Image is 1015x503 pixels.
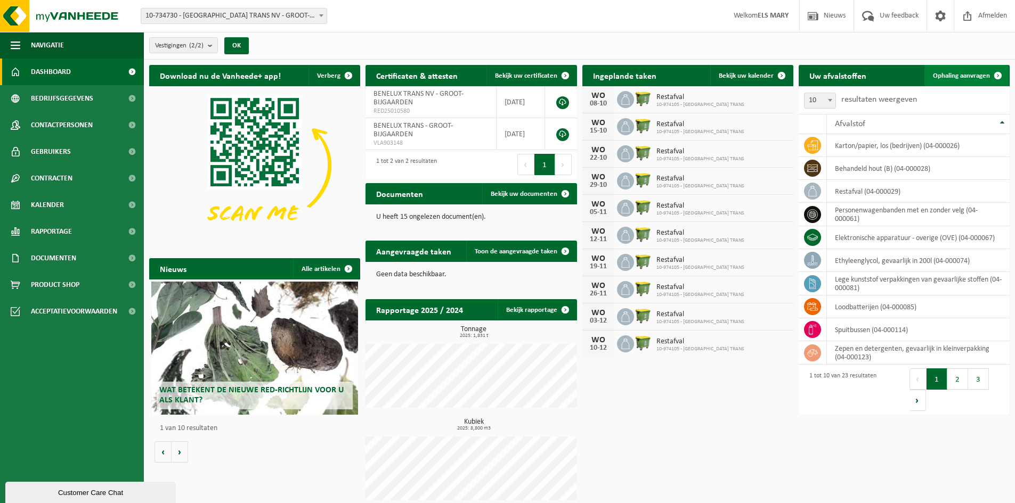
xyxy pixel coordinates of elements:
[371,418,576,431] h3: Kubiek
[827,318,1010,341] td: spuitbussen (04-000114)
[656,120,744,129] span: Restafval
[799,65,877,86] h2: Uw afvalstoffen
[373,90,464,106] span: BENELUX TRANS NV - GROOT-BIJGAARDEN
[634,144,652,162] img: WB-1100-HPE-GN-51
[827,341,1010,365] td: zepen en detergenten, gevaarlijk in kleinverpakking (04-000123)
[588,209,609,216] div: 05-11
[656,319,744,325] span: 10-974105 - [GEOGRAPHIC_DATA] TRANS
[804,367,876,412] div: 1 tot 10 van 23 resultaten
[656,210,744,217] span: 10-974105 - [GEOGRAPHIC_DATA] TRANS
[31,218,72,245] span: Rapportage
[656,265,744,271] span: 10-974105 - [GEOGRAPHIC_DATA] TRANS
[634,307,652,325] img: WB-1100-HPE-GN-51
[371,153,437,176] div: 1 tot 2 van 2 resultaten
[376,271,566,278] p: Geen data beschikbaar.
[376,213,566,221] p: U heeft 15 ongelezen document(en).
[517,154,534,175] button: Previous
[373,139,488,147] span: VLA903148
[31,138,71,165] span: Gebruikers
[31,32,64,59] span: Navigatie
[656,237,744,244] span: 10-974105 - [GEOGRAPHIC_DATA] TRANS
[31,165,72,192] span: Contracten
[373,122,453,138] span: BENELUX TRANS - GROOT-BIJGAARDEN
[805,93,835,108] span: 10
[159,386,344,405] span: Wat betekent de nieuwe RED-richtlijn voor u als klant?
[656,310,744,319] span: Restafval
[827,295,1010,318] td: loodbatterijen (04-000085)
[482,183,576,204] a: Bekijk uw documenten
[947,368,968,390] button: 2
[827,249,1010,272] td: ethyleenglycol, gevaarlijk in 200l (04-000074)
[366,183,434,204] h2: Documenten
[155,38,204,54] span: Vestigingen
[373,107,488,116] span: RED25010580
[827,180,1010,203] td: restafval (04-000029)
[588,317,609,325] div: 03-12
[634,334,652,352] img: WB-1100-HPE-GN-51
[910,368,927,390] button: Previous
[588,119,609,127] div: WO
[910,390,926,411] button: Next
[656,129,744,135] span: 10-974105 - [GEOGRAPHIC_DATA] TRANS
[656,93,744,102] span: Restafval
[31,298,117,325] span: Acceptatievoorwaarden
[588,309,609,317] div: WO
[827,157,1010,180] td: behandeld hout (B) (04-000028)
[827,203,1010,226] td: personenwagenbanden met en zonder velg (04-000061)
[588,254,609,263] div: WO
[656,346,744,352] span: 10-974105 - [GEOGRAPHIC_DATA] TRANS
[371,426,576,431] span: 2025: 8,800 m3
[933,72,990,79] span: Ophaling aanvragen
[656,292,744,298] span: 10-974105 - [GEOGRAPHIC_DATA] TRANS
[588,146,609,154] div: WO
[588,227,609,236] div: WO
[710,65,792,86] a: Bekijk uw kalender
[656,102,744,108] span: 10-974105 - [GEOGRAPHIC_DATA] TRANS
[656,202,744,210] span: Restafval
[656,256,744,265] span: Restafval
[588,336,609,344] div: WO
[634,89,652,108] img: WB-1100-HPE-GN-51
[588,263,609,270] div: 19-11
[293,258,359,279] a: Alle artikelen
[31,85,93,112] span: Bedrijfsgegevens
[497,86,545,118] td: [DATE]
[31,271,79,298] span: Product Shop
[149,86,360,244] img: Download de VHEPlus App
[497,118,545,150] td: [DATE]
[172,441,188,463] button: Volgende
[719,72,774,79] span: Bekijk uw kalender
[371,333,576,339] span: 2025: 1,831 t
[141,8,327,24] span: 10-734730 - BENELUX TRANS NV - GROOT-BIJGAARDEN
[555,154,572,175] button: Next
[656,283,744,292] span: Restafval
[149,258,197,279] h2: Nieuws
[31,59,71,85] span: Dashboard
[634,279,652,298] img: WB-1100-HPE-GN-51
[588,344,609,352] div: 10-12
[588,290,609,298] div: 26-11
[534,154,555,175] button: 1
[656,337,744,346] span: Restafval
[634,171,652,189] img: WB-1100-HPE-GN-51
[366,299,474,320] h2: Rapportage 2025 / 2024
[634,252,652,270] img: WB-1100-HPE-GN-51
[31,245,76,271] span: Documenten
[475,248,557,255] span: Toon de aangevraagde taken
[588,173,609,182] div: WO
[588,100,609,108] div: 08-10
[495,72,557,79] span: Bekijk uw certificaten
[634,198,652,216] img: WB-1100-HPE-GN-51
[827,134,1010,157] td: karton/papier, los (bedrijven) (04-000026)
[634,225,652,243] img: WB-1100-HPE-GN-51
[141,9,327,23] span: 10-734730 - BENELUX TRANS NV - GROOT-BIJGAARDEN
[588,236,609,243] div: 12-11
[588,200,609,209] div: WO
[366,65,468,86] h2: Certificaten & attesten
[835,120,865,128] span: Afvalstof
[588,92,609,100] div: WO
[927,368,947,390] button: 1
[149,37,218,53] button: Vestigingen(2/2)
[491,191,557,197] span: Bekijk uw documenten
